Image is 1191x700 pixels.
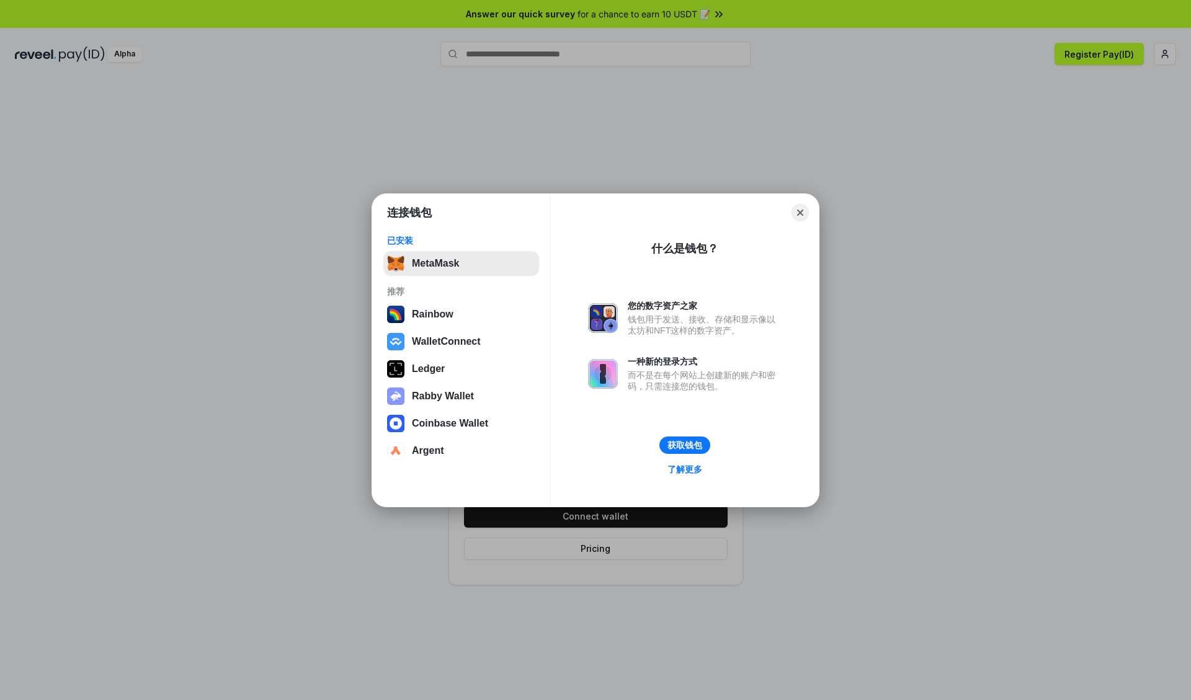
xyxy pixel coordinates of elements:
[660,461,710,477] a: 了解更多
[659,436,710,454] button: 获取钱包
[383,384,539,409] button: Rabby Wallet
[412,363,445,374] div: Ledger
[412,391,474,402] div: Rabby Wallet
[628,314,782,336] div: 钱包用于发送、接收、存储和显示像以太坊和NFT这样的数字资产。
[383,329,539,354] button: WalletConnect
[383,251,539,276] button: MetaMask
[628,370,782,392] div: 而不是在每个网站上创建新的账户和密码，只需连接您的钱包。
[387,442,404,459] img: svg+xml,%3Csvg%20width%3D%2228%22%20height%3D%2228%22%20viewBox%3D%220%200%2028%2028%22%20fill%3D...
[588,303,618,333] img: svg+xml,%3Csvg%20xmlns%3D%22http%3A%2F%2Fwww.w3.org%2F2000%2Fsvg%22%20fill%3D%22none%22%20viewBox...
[387,306,404,323] img: svg+xml,%3Csvg%20width%3D%22120%22%20height%3D%22120%22%20viewBox%3D%220%200%20120%20120%22%20fil...
[412,445,444,456] div: Argent
[628,300,782,311] div: 您的数字资产之家
[383,411,539,436] button: Coinbase Wallet
[412,309,453,320] div: Rainbow
[412,418,488,429] div: Coinbase Wallet
[667,464,702,475] div: 了解更多
[412,336,481,347] div: WalletConnect
[588,359,618,389] img: svg+xml,%3Csvg%20xmlns%3D%22http%3A%2F%2Fwww.w3.org%2F2000%2Fsvg%22%20fill%3D%22none%22%20viewBox...
[667,440,702,451] div: 获取钱包
[651,241,718,256] div: 什么是钱包？
[387,235,535,246] div: 已安装
[387,333,404,350] img: svg+xml,%3Csvg%20width%3D%2228%22%20height%3D%2228%22%20viewBox%3D%220%200%2028%2028%22%20fill%3D...
[387,388,404,405] img: svg+xml,%3Csvg%20xmlns%3D%22http%3A%2F%2Fwww.w3.org%2F2000%2Fsvg%22%20fill%3D%22none%22%20viewBox...
[387,415,404,432] img: svg+xml,%3Csvg%20width%3D%2228%22%20height%3D%2228%22%20viewBox%3D%220%200%2028%2028%22%20fill%3D...
[387,286,535,297] div: 推荐
[383,438,539,463] button: Argent
[628,356,782,367] div: 一种新的登录方式
[383,302,539,327] button: Rainbow
[383,357,539,381] button: Ledger
[387,255,404,272] img: svg+xml,%3Csvg%20fill%3D%22none%22%20height%3D%2233%22%20viewBox%3D%220%200%2035%2033%22%20width%...
[387,205,432,220] h1: 连接钱包
[412,258,459,269] div: MetaMask
[387,360,404,378] img: svg+xml,%3Csvg%20xmlns%3D%22http%3A%2F%2Fwww.w3.org%2F2000%2Fsvg%22%20width%3D%2228%22%20height%3...
[792,204,809,221] button: Close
